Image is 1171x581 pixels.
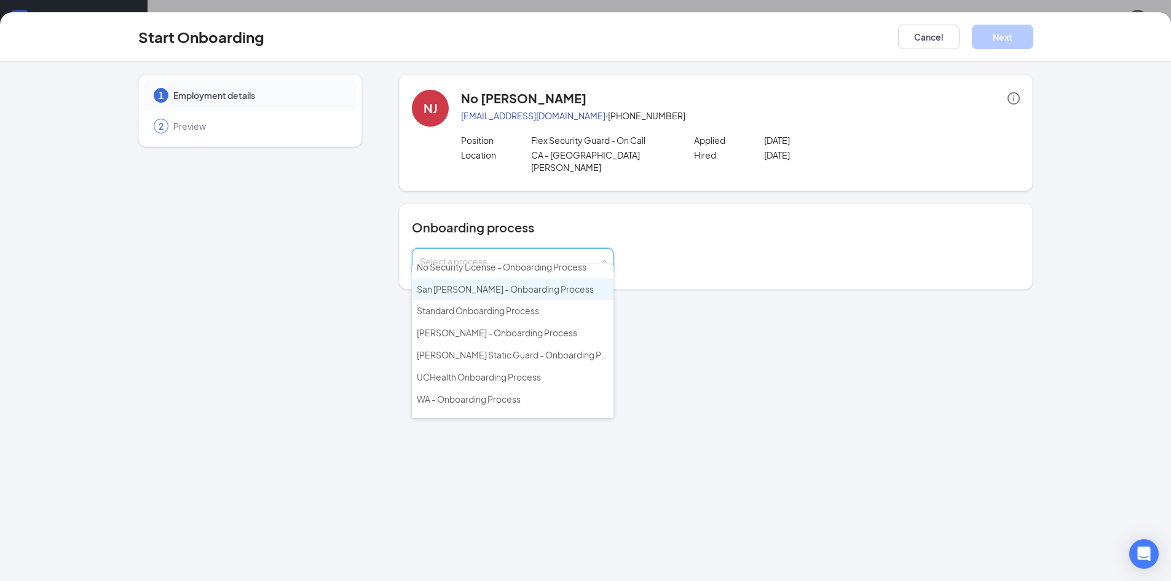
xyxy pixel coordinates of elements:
[173,89,344,101] span: Employment details
[424,100,438,117] div: NJ
[159,89,164,101] span: 1
[972,25,1033,49] button: Next
[138,26,264,47] h3: Start Onboarding
[417,327,577,338] span: [PERSON_NAME] - Onboarding Process
[764,134,904,146] p: [DATE]
[412,219,1020,236] h4: Onboarding process
[417,283,594,294] span: San [PERSON_NAME] - Onboarding Process
[531,149,671,173] p: CA - [GEOGRAPHIC_DATA][PERSON_NAME]
[1129,539,1159,569] div: Open Intercom Messenger
[694,149,764,161] p: Hired
[764,149,904,161] p: [DATE]
[417,393,521,405] span: WA - Onboarding Process
[417,349,629,360] span: [PERSON_NAME] Static Guard - Onboarding Process
[417,416,545,427] span: WA Union - Onboarding Process
[1007,92,1020,105] span: info-circle
[461,109,1020,122] p: · [PHONE_NUMBER]
[461,134,531,146] p: Position
[417,305,539,316] span: Standard Onboarding Process
[461,90,586,107] h4: No [PERSON_NAME]
[417,261,586,272] span: No Security License - Onboarding Process
[898,25,960,49] button: Cancel
[461,110,605,121] a: [EMAIL_ADDRESS][DOMAIN_NAME]
[159,120,164,132] span: 2
[417,371,541,382] span: UCHealth Onboarding Process
[461,149,531,161] p: Location
[694,134,764,146] p: Applied
[173,120,344,132] span: Preview
[531,134,671,146] p: Flex Security Guard - On Call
